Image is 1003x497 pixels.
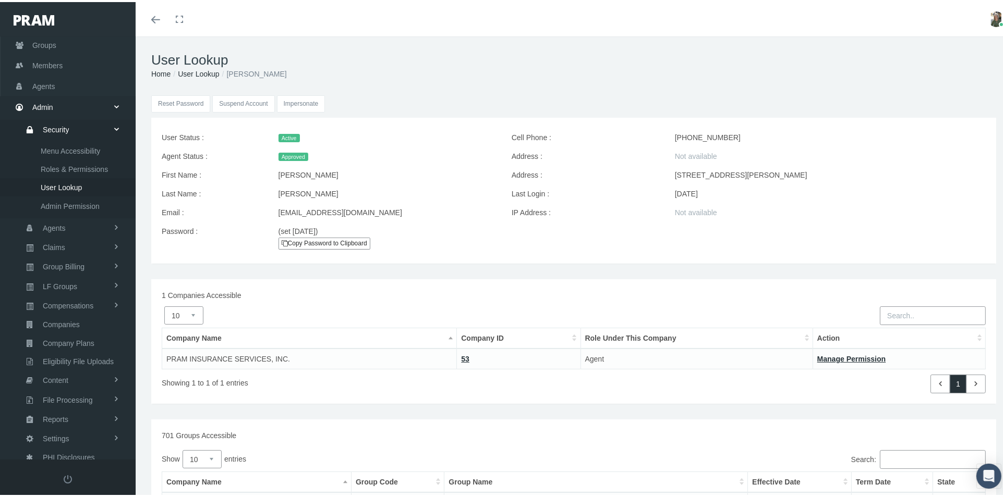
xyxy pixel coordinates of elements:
label: Email : [154,201,271,220]
label: Last Name : [154,182,271,201]
label: Show entries [162,448,574,466]
label: Password : [154,220,271,251]
label: Search: [574,448,986,467]
span: Eligibility File Uploads [43,351,114,368]
th: Role Under This Company: activate to sort column ascending [581,326,813,346]
span: Claims [43,237,65,254]
span: Admin [32,95,53,115]
select: Showentries [183,448,222,466]
span: File Processing [43,389,93,407]
input: Search.. [880,304,986,323]
th: Effective Date: activate to sort column ascending [748,469,852,490]
span: User Lookup [41,177,82,194]
button: Reset Password [151,93,210,110]
label: First Name : [154,164,271,182]
label: 701 Groups Accessible [162,428,236,439]
div: [PERSON_NAME] [271,182,504,201]
a: Manage Permission [817,353,886,361]
a: User Lookup [178,68,219,76]
span: Agents [43,217,66,235]
th: Company ID: activate to sort column ascending [457,326,581,346]
label: Address : [504,145,667,164]
img: PRAM_20_x_78.png [14,13,54,23]
th: Action: activate to sort column ascending [813,326,985,346]
label: IP Address : [504,201,667,220]
div: [EMAIL_ADDRESS][DOMAIN_NAME] [271,201,504,220]
div: [PHONE_NUMBER] [667,126,994,145]
span: Active [279,132,300,140]
div: [PERSON_NAME] [271,164,504,182]
div: (set [DATE]) [271,220,417,251]
th: Group Code: activate to sort column ascending [351,469,444,490]
a: Home [151,68,171,76]
span: Company Plans [43,332,94,350]
span: LF Groups [43,276,77,293]
span: Roles & Permissions [41,158,108,176]
span: Security [43,119,69,136]
th: Company Name: activate to sort column descending [162,326,457,346]
span: Menu Accessibility [41,140,100,158]
label: Cell Phone : [504,126,667,145]
span: Members [32,54,63,73]
span: Admin Permission [41,195,100,213]
span: Groups [32,33,56,53]
span: Settings [43,428,69,445]
span: Companies [43,314,80,331]
button: Suspend Account [212,93,274,110]
a: 1 [950,372,966,391]
label: User Status : [154,126,271,145]
h1: User Lookup [151,50,996,66]
input: Search: [880,448,986,467]
div: [DATE] [667,182,994,201]
td: PRAM INSURANCE SERVICES, INC. [162,346,457,367]
span: Agents [32,74,55,94]
a: Copy Password to Clipboard [279,235,370,247]
span: PHI Disclosures [43,446,95,464]
input: Impersonate [277,93,325,110]
label: Last Login : [504,182,667,201]
th: Term Date: activate to sort column ascending [851,469,933,490]
span: Group Billing [43,256,84,274]
th: Company Name: activate to sort column descending [162,469,352,490]
li: [PERSON_NAME] [220,66,287,78]
span: Compensations [43,295,93,313]
a: 53 [461,353,469,361]
span: Content [43,369,68,387]
div: [STREET_ADDRESS][PERSON_NAME] [667,164,994,182]
th: State: activate to sort column ascending [933,469,986,490]
label: Agent Status : [154,145,271,164]
div: 1 Companies Accessible [154,288,994,299]
span: Approved [279,151,309,159]
span: Not available [675,150,717,158]
th: Group Name: activate to sort column ascending [444,469,748,490]
span: Not available [675,206,717,215]
span: Reports [43,408,68,426]
label: Address : [504,164,667,182]
td: Agent [581,346,813,367]
div: Open Intercom Messenger [976,462,1001,487]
